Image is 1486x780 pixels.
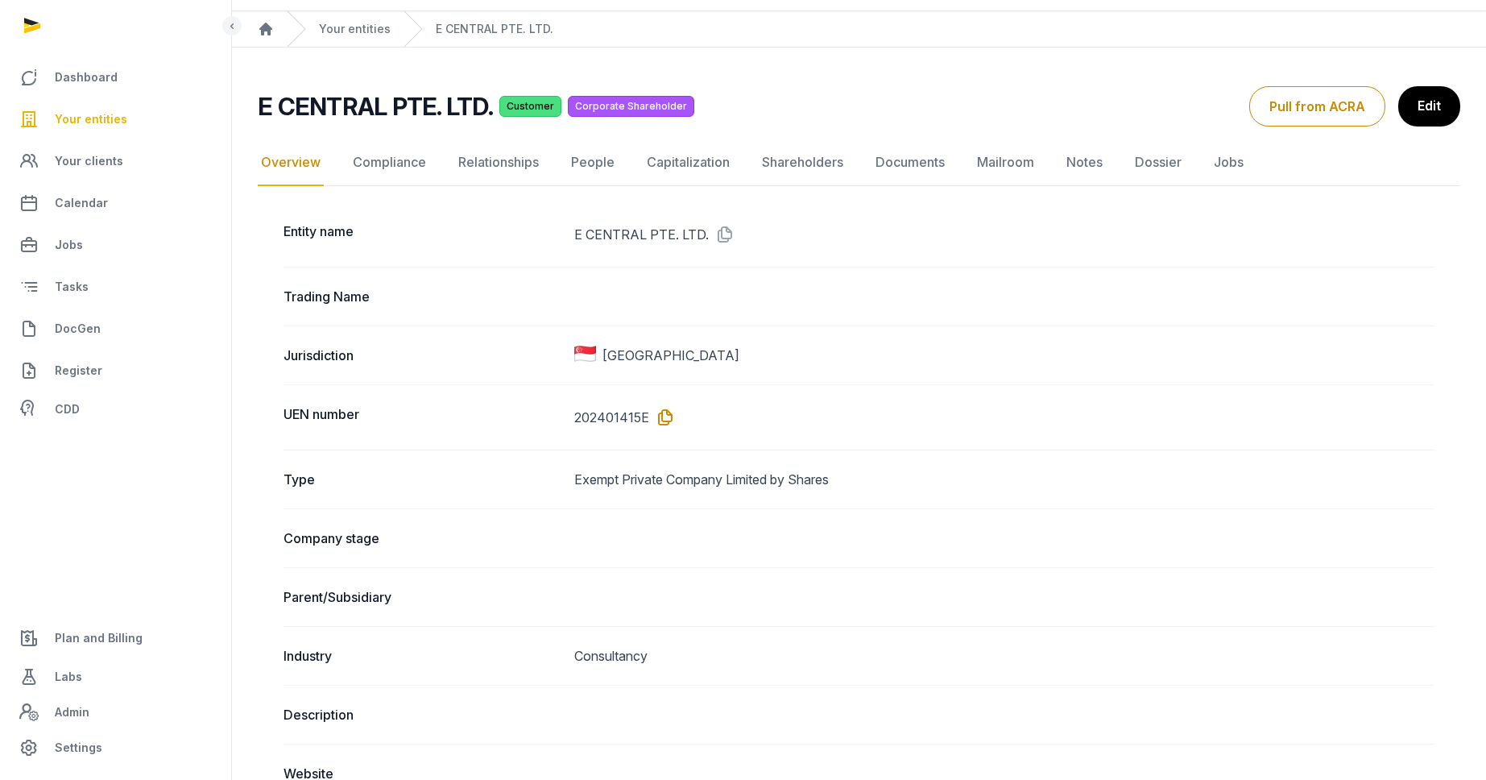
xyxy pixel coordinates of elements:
[574,646,1434,666] dd: Consultancy
[872,139,948,186] a: Documents
[284,346,561,365] dt: Jurisdiction
[55,235,83,255] span: Jobs
[1211,139,1247,186] a: Jobs
[55,703,89,722] span: Admin
[55,738,102,757] span: Settings
[499,96,561,117] span: Customer
[284,529,561,548] dt: Company stage
[455,139,542,186] a: Relationships
[13,619,218,658] a: Plan and Billing
[55,277,89,297] span: Tasks
[258,139,324,186] a: Overview
[574,470,1434,489] dd: Exempt Private Company Limited by Shares
[284,705,561,724] dt: Description
[55,361,102,380] span: Register
[350,139,429,186] a: Compliance
[574,405,1434,430] dd: 202401415E
[13,351,218,390] a: Register
[13,696,218,728] a: Admin
[13,226,218,264] a: Jobs
[759,139,846,186] a: Shareholders
[258,92,493,121] h2: E CENTRAL PTE. LTD.
[574,222,1434,247] dd: E CENTRAL PTE. LTD.
[55,400,80,419] span: CDD
[13,142,218,180] a: Your clients
[13,100,218,139] a: Your entities
[568,96,694,117] span: Corporate Shareholder
[974,139,1037,186] a: Mailroom
[55,629,143,648] span: Plan and Billing
[55,151,123,171] span: Your clients
[1132,139,1185,186] a: Dossier
[1249,86,1385,127] button: Pull from ACRA
[1063,139,1106,186] a: Notes
[284,222,561,247] dt: Entity name
[13,58,218,97] a: Dashboard
[644,139,733,186] a: Capitalization
[284,287,561,306] dt: Trading Name
[55,110,127,129] span: Your entities
[602,346,739,365] span: [GEOGRAPHIC_DATA]
[284,405,561,430] dt: UEN number
[284,646,561,666] dt: Industry
[55,667,82,687] span: Labs
[232,11,1486,48] nav: Breadcrumb
[13,393,218,425] a: CDD
[568,139,618,186] a: People
[13,268,218,306] a: Tasks
[284,587,561,607] dt: Parent/Subsidiary
[1398,86,1460,127] a: Edit
[13,728,218,767] a: Settings
[13,309,218,348] a: DocGen
[284,470,561,489] dt: Type
[13,184,218,222] a: Calendar
[13,658,218,696] a: Labs
[55,319,101,338] span: DocGen
[436,21,553,37] a: E CENTRAL PTE. LTD.
[55,193,108,213] span: Calendar
[319,21,391,37] a: Your entities
[55,68,118,87] span: Dashboard
[258,139,1460,186] nav: Tabs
